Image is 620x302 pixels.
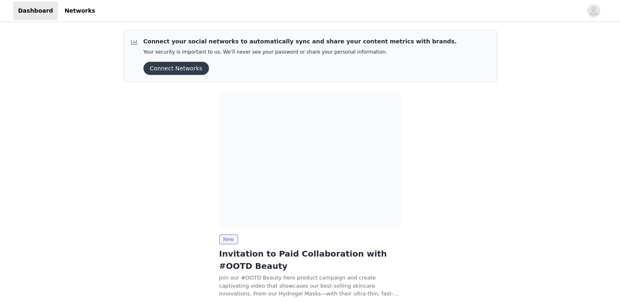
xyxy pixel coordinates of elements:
[13,2,58,20] a: Dashboard
[143,49,457,55] p: Your security is important to us. We’ll never see your password or share your personal information.
[219,234,238,244] span: New
[219,92,401,228] img: OOTDBEAUTY
[59,2,100,20] a: Networks
[143,62,209,75] button: Connect Networks
[219,248,401,272] h2: Invitation to Paid Collaboration with #OOTD Beauty
[143,37,457,46] p: Connect your social networks to automatically sync and share your content metrics with brands.
[219,274,401,298] p: Join our #OOTD Beauty hero product campaign and create captivating video that showcases our best-...
[590,5,597,18] div: avatar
